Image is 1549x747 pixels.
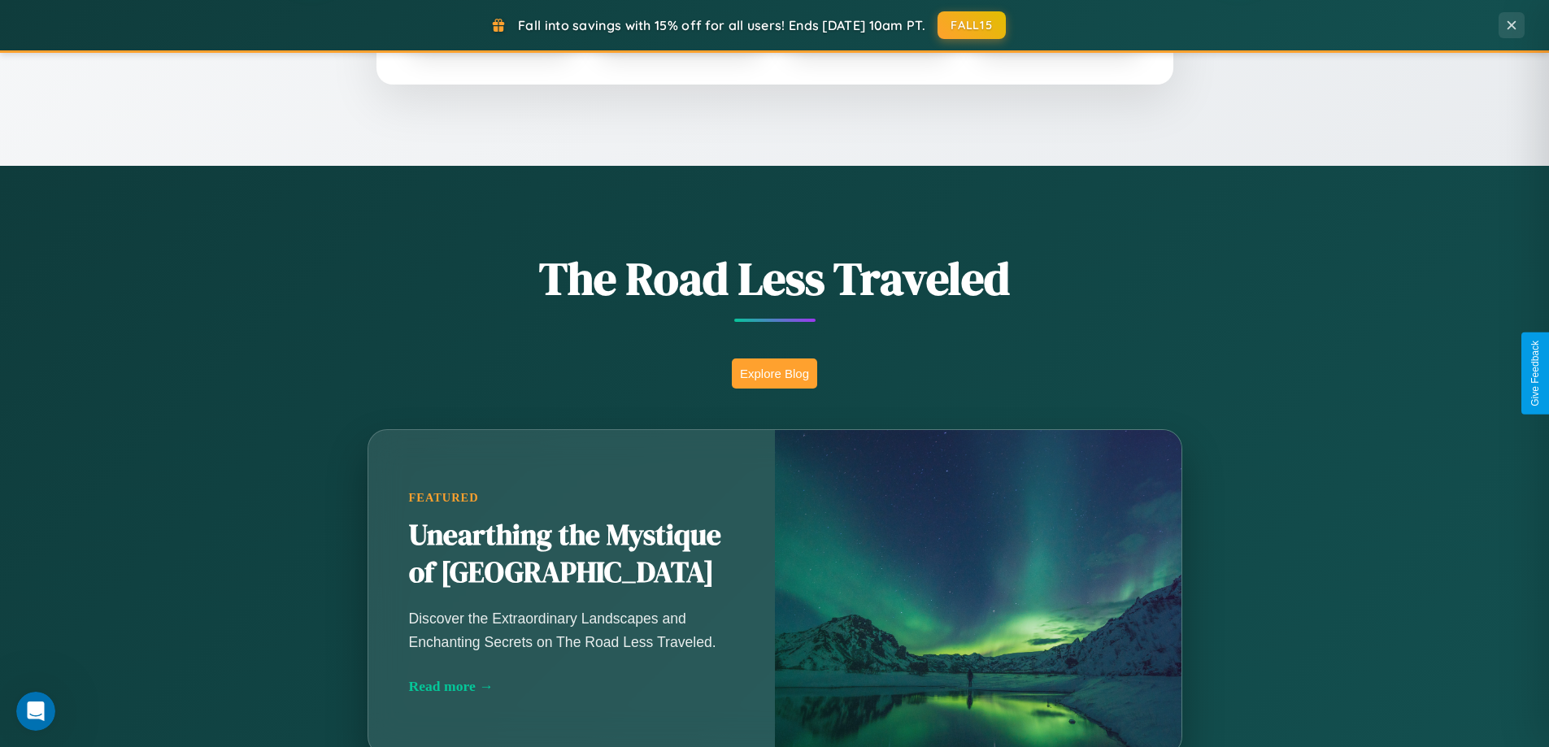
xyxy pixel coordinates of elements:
h2: Unearthing the Mystique of [GEOGRAPHIC_DATA] [409,517,734,592]
h1: The Road Less Traveled [287,247,1263,310]
iframe: Intercom live chat [16,692,55,731]
p: Discover the Extraordinary Landscapes and Enchanting Secrets on The Road Less Traveled. [409,607,734,653]
span: Fall into savings with 15% off for all users! Ends [DATE] 10am PT. [518,17,925,33]
button: Explore Blog [732,358,817,389]
div: Read more → [409,678,734,695]
div: Give Feedback [1529,341,1541,406]
button: FALL15 [938,11,1006,39]
div: Featured [409,491,734,505]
